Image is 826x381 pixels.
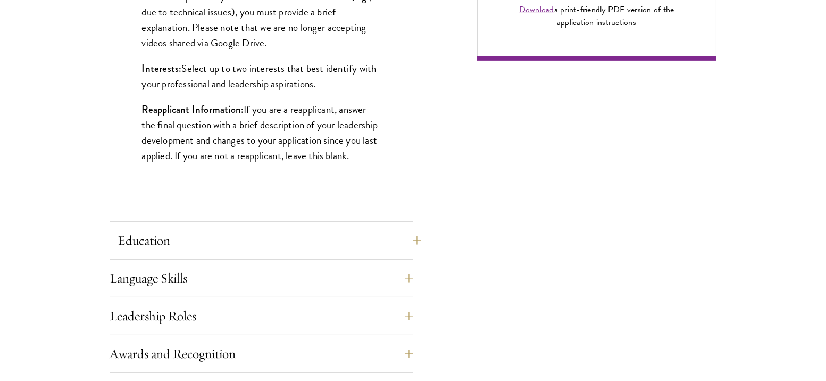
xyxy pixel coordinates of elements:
[110,266,413,291] button: Language Skills
[142,61,381,92] p: Select up to two interests that best identify with your professional and leadership aspirations.
[507,3,687,29] div: a print-friendly PDF version of the application instructions
[142,61,182,76] strong: Interests:
[142,102,381,163] p: If you are a reapplicant, answer the final question with a brief description of your leadership d...
[519,3,554,16] a: Download
[142,102,244,117] strong: Reapplicant Information:
[110,341,413,367] button: Awards and Recognition
[110,303,413,329] button: Leadership Roles
[118,228,421,253] button: Education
